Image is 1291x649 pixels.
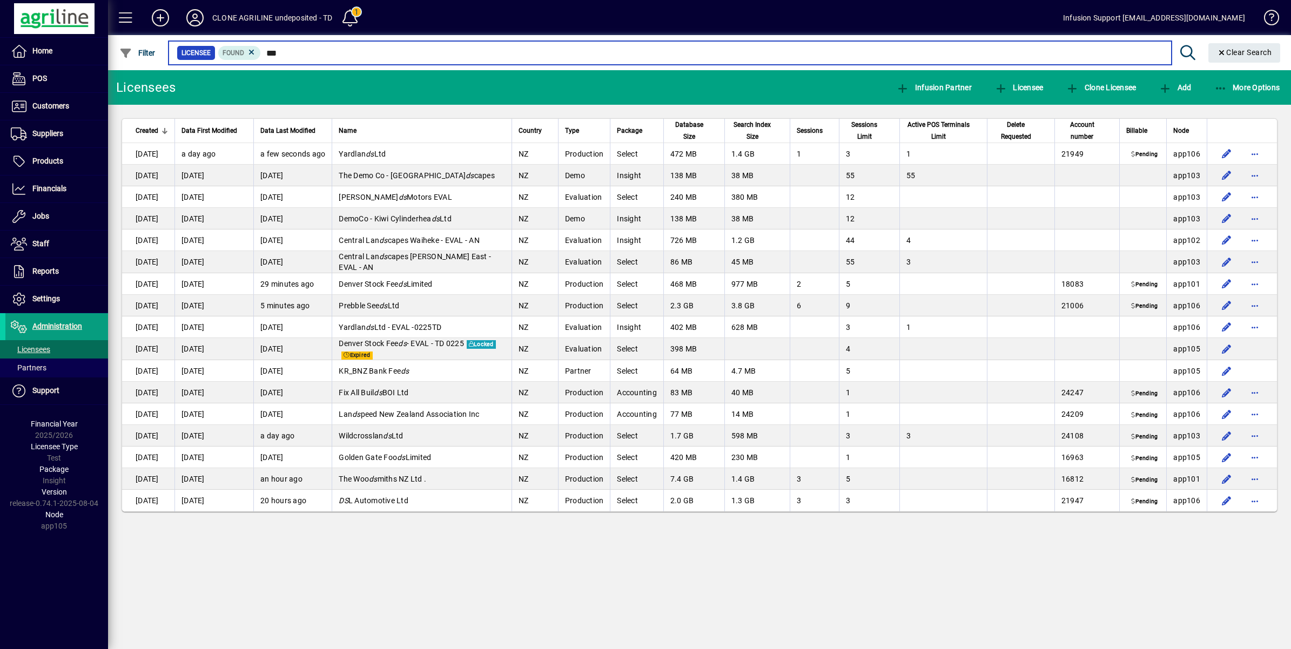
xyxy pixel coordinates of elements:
[512,229,558,251] td: NZ
[1218,275,1235,293] button: Edit
[1173,280,1200,288] span: app101.prod.infusionbusinesssoftware.com
[1246,188,1263,206] button: More options
[724,425,790,447] td: 598 MB
[339,125,357,137] span: Name
[1208,43,1281,63] button: Clear
[1173,388,1200,397] span: app106.prod.infusionbusinesssoftware.com
[724,186,790,208] td: 380 MB
[1129,302,1160,311] span: Pending
[5,65,108,92] a: POS
[1173,150,1200,158] span: app106.prod.infusionbusinesssoftware.com
[839,251,899,273] td: 55
[1173,171,1200,180] span: app103.prod.infusionbusinesssoftware.com
[253,251,332,273] td: [DATE]
[512,273,558,295] td: NZ
[1246,384,1263,401] button: More options
[253,360,332,382] td: [DATE]
[1218,297,1235,314] button: Edit
[1246,427,1263,444] button: More options
[1218,492,1235,509] button: Edit
[352,410,361,418] em: ds
[5,377,108,404] a: Support
[339,367,409,375] span: KR_BNZ Bank Fee
[670,119,718,143] div: Database Size
[839,295,899,316] td: 9
[512,143,558,165] td: NZ
[212,9,332,26] div: CLONE AGRILINE undeposited - TD
[663,382,724,403] td: 83 MB
[558,208,610,229] td: Demo
[724,208,790,229] td: 38 MB
[617,125,642,137] span: Package
[558,186,610,208] td: Evaluation
[846,119,893,143] div: Sessions Limit
[374,388,382,397] em: ds
[1129,411,1160,420] span: Pending
[122,229,174,251] td: [DATE]
[724,382,790,403] td: 40 MB
[223,49,244,57] span: Found
[724,143,790,165] td: 1.4 GB
[260,125,315,137] span: Data Last Modified
[136,125,158,137] span: Created
[174,186,253,208] td: [DATE]
[122,295,174,316] td: [DATE]
[1218,470,1235,488] button: Edit
[610,186,663,208] td: Select
[5,38,108,65] a: Home
[399,193,407,201] em: ds
[174,425,253,447] td: [DATE]
[512,208,558,229] td: NZ
[174,403,253,425] td: [DATE]
[558,382,610,403] td: Production
[1218,253,1235,271] button: Edit
[610,403,663,425] td: Accounting
[1173,214,1200,223] span: app103.prod.infusionbusinesssoftware.com
[122,403,174,425] td: [DATE]
[122,316,174,338] td: [DATE]
[122,208,174,229] td: [DATE]
[122,143,174,165] td: [DATE]
[610,143,663,165] td: Select
[839,143,899,165] td: 3
[174,165,253,186] td: [DATE]
[512,338,558,360] td: NZ
[663,165,724,186] td: 138 MB
[467,340,496,349] span: Locked
[1246,319,1263,336] button: More options
[512,316,558,338] td: NZ
[339,125,505,137] div: Name
[558,229,610,251] td: Evaluation
[1129,151,1160,159] span: Pending
[893,78,974,97] button: Infusion Partner
[558,360,610,382] td: Partner
[663,316,724,338] td: 402 MB
[253,165,332,186] td: [DATE]
[899,143,987,165] td: 1
[558,316,610,338] td: Evaluation
[839,338,899,360] td: 4
[5,340,108,359] a: Licensees
[174,338,253,360] td: [DATE]
[11,345,50,354] span: Licensees
[174,295,253,316] td: [DATE]
[32,157,63,165] span: Products
[119,49,156,57] span: Filter
[122,425,174,447] td: [DATE]
[122,382,174,403] td: [DATE]
[339,171,495,180] span: The Demo Co - [GEOGRAPHIC_DATA] capes
[663,425,724,447] td: 1.7 GB
[994,83,1044,92] span: Licensee
[724,273,790,295] td: 977 MB
[610,360,663,382] td: Select
[5,231,108,258] a: Staff
[1246,449,1263,466] button: More options
[218,46,261,60] mat-chip: Found Status: Found
[1173,193,1200,201] span: app103.prod.infusionbusinesssoftware.com
[512,295,558,316] td: NZ
[512,165,558,186] td: NZ
[1218,188,1235,206] button: Edit
[32,74,47,83] span: POS
[1063,78,1139,97] button: Clone Licensee
[1218,145,1235,163] button: Edit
